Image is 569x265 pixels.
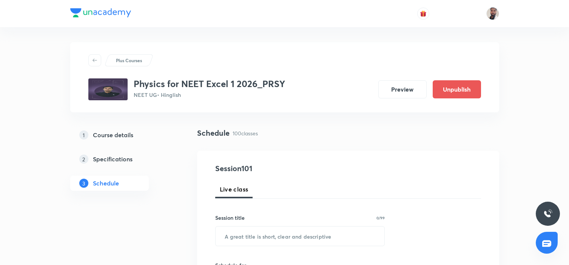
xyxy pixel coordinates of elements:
[79,179,88,188] p: 3
[215,163,353,174] h4: Session 101
[216,227,385,246] input: A great title is short, clear and descriptive
[420,10,427,17] img: avatar
[543,209,552,218] img: ttu
[376,216,385,220] p: 0/99
[93,130,133,139] h5: Course details
[433,80,481,98] button: Unpublish
[417,8,429,20] button: avatar
[93,179,119,188] h5: Schedule
[70,152,173,167] a: 2Specifications
[70,8,131,17] img: Company Logo
[134,91,285,99] p: NEET UG • Hinglish
[116,57,142,64] p: Plus Courses
[233,129,258,137] p: 100 classes
[134,78,285,89] h3: Physics for NEET Excel 1 2026_PRSY
[220,185,248,194] span: Live class
[70,127,173,142] a: 1Course details
[215,214,245,222] h6: Session title
[70,8,131,19] a: Company Logo
[197,127,230,139] h4: Schedule
[378,80,427,98] button: Preview
[79,155,88,164] p: 2
[88,78,128,100] img: 4691c070fc584e58be3035761679d135.jpg
[486,7,499,20] img: SHAHNAWAZ AHMAD
[93,155,133,164] h5: Specifications
[79,130,88,139] p: 1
